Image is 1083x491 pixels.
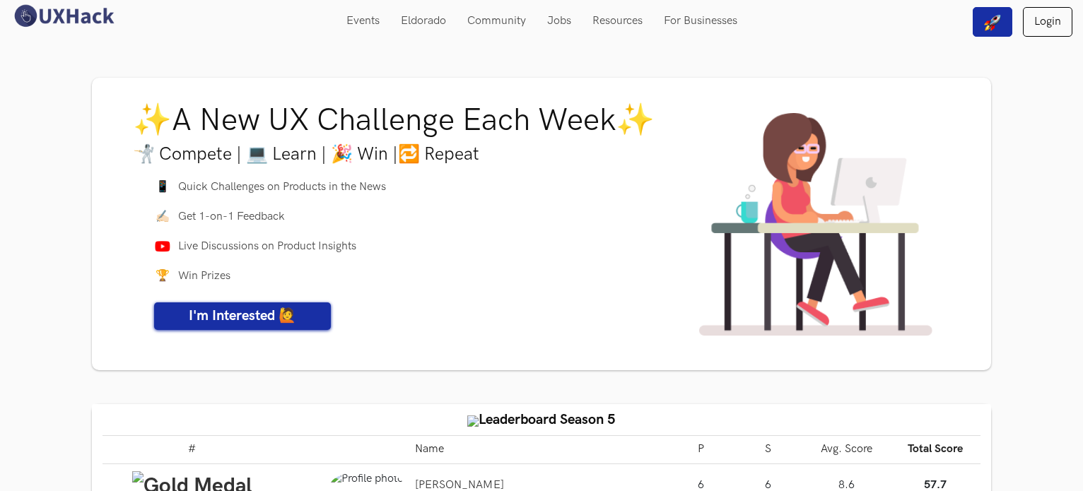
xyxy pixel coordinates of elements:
a: Jobs [537,7,582,35]
span: 📱 [154,180,171,197]
th: Name [409,436,667,464]
img: UXHack cover [699,113,933,336]
li: Live Discussions on Product Insights [154,239,667,256]
span: ✨ [616,102,655,139]
th: # [103,436,281,464]
th: Avg. Score [802,436,891,464]
a: Events [336,7,390,35]
li: Quick Challenges on Products in the News [154,180,667,197]
li: Get 1-on-1 Feedback [154,210,667,227]
img: rocket [984,14,1001,31]
a: For Businesses [653,7,748,35]
img: UXHack logo [11,4,117,28]
img: trophy.png [467,415,479,427]
img: Youtube icon [154,241,171,252]
span: ✍🏻 [154,210,171,227]
h1: A New UX Challenge Each Week [133,101,689,140]
h3: 🤺 Compete | 💻 Learn | 🎉 Win | [133,144,689,165]
th: Total Score [891,436,980,464]
span: 🔁 Repeat [398,143,479,165]
a: Resources [582,7,653,35]
a: Community [457,7,537,35]
a: Login [1023,7,1072,37]
a: Eldorado [390,7,457,35]
th: S [734,436,802,464]
th: P [667,436,734,464]
h4: Leaderboard Season 5 [103,411,980,428]
span: ✨ [133,102,172,139]
li: Win Prizes [154,269,667,286]
span: I'm Interested 🙋 [189,307,296,324]
span: 🏆 [154,269,171,286]
a: I'm Interested 🙋 [154,302,331,330]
